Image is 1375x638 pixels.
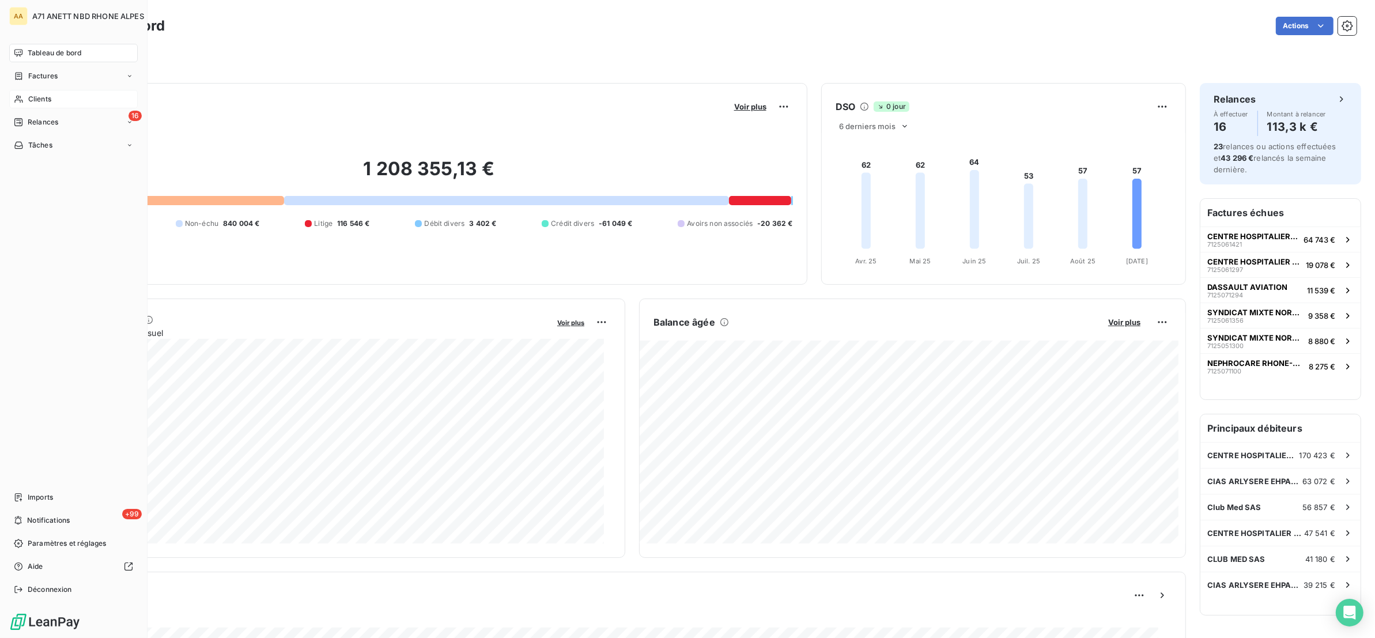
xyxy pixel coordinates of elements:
span: Clients [28,94,51,104]
span: CLUB MED SAS [1207,554,1266,564]
span: Notifications [27,515,70,526]
span: Voir plus [734,102,766,111]
span: 39 215 € [1304,580,1335,590]
span: CENTRE HOSPITALIER [GEOGRAPHIC_DATA] [1207,257,1301,266]
tspan: Août 25 [1070,257,1096,265]
span: CENTRE HOSPITALIER [GEOGRAPHIC_DATA] [1207,528,1304,538]
span: 116 546 € [337,218,369,229]
span: -20 362 € [757,218,792,229]
span: 47 541 € [1304,528,1335,538]
div: Open Intercom Messenger [1336,599,1363,626]
span: Voir plus [1108,318,1140,327]
span: Chiffre d'affaires mensuel [65,327,549,339]
span: À effectuer [1214,111,1248,118]
span: 41 180 € [1305,554,1335,564]
button: DASSAULT AVIATION712507129411 539 € [1200,277,1361,303]
button: SYNDICAT MIXTE NORD DAUPHINE71250513008 880 € [1200,328,1361,353]
span: NEPHROCARE RHONE-ALPES [1207,358,1304,368]
span: 0 jour [874,101,909,112]
span: Club Med SAS [1207,503,1261,512]
button: NEPHROCARE RHONE-ALPES71250711008 275 € [1200,353,1361,379]
tspan: Avr. 25 [855,257,877,265]
span: 19 078 € [1306,261,1335,270]
span: 7125061421 [1207,241,1242,248]
span: 6 derniers mois [839,122,896,131]
span: CENTRE HOSPITALIER [GEOGRAPHIC_DATA] [1207,232,1299,241]
button: Voir plus [731,101,770,112]
h4: 16 [1214,118,1248,136]
span: 7125061297 [1207,266,1243,273]
span: 8 275 € [1309,362,1335,371]
span: Tableau de bord [28,48,81,58]
span: 7125071294 [1207,292,1243,299]
button: Voir plus [1105,317,1144,327]
span: 8 880 € [1308,337,1335,346]
span: relances ou actions effectuées et relancés la semaine dernière. [1214,142,1336,174]
tspan: Mai 25 [909,257,931,265]
span: Non-échu [185,218,218,229]
h6: Balance âgée [653,315,715,329]
span: 11 539 € [1307,286,1335,295]
img: Logo LeanPay [9,613,81,631]
h4: 113,3 k € [1267,118,1326,136]
span: 840 004 € [223,218,259,229]
span: CIAS ARLYSERE EHPAD FLOREAL [1207,580,1304,590]
span: Factures [28,71,58,81]
tspan: [DATE] [1126,257,1148,265]
span: 9 358 € [1308,311,1335,320]
span: 170 423 € [1300,451,1335,460]
span: DASSAULT AVIATION [1207,282,1287,292]
span: Litige [314,218,333,229]
h6: Principaux débiteurs [1200,414,1361,442]
span: Crédit divers [551,218,594,229]
span: 3 402 € [469,218,496,229]
span: Relances [28,117,58,127]
span: 7125071100 [1207,368,1241,375]
button: CENTRE HOSPITALIER [GEOGRAPHIC_DATA]712506129719 078 € [1200,252,1361,277]
span: Avoirs non associés [687,218,753,229]
span: CENTRE HOSPITALIER [GEOGRAPHIC_DATA] [1207,451,1300,460]
span: +99 [122,509,142,519]
span: 7125051300 [1207,342,1244,349]
h6: DSO [836,100,855,114]
span: SYNDICAT MIXTE NORD DAUPHINE [1207,308,1304,317]
span: Paramètres et réglages [28,538,106,549]
span: 23 [1214,142,1223,151]
h6: Relances [1214,92,1256,106]
span: A71 ANETT NBD RHONE ALPES [32,12,144,21]
div: AA [9,7,28,25]
span: 63 072 € [1302,477,1335,486]
span: 16 [129,111,142,121]
span: Montant à relancer [1267,111,1326,118]
button: Actions [1276,17,1334,35]
h2: 1 208 355,13 € [65,157,793,192]
button: Voir plus [554,317,588,327]
h6: Factures échues [1200,199,1361,226]
tspan: Juin 25 [962,257,986,265]
span: Imports [28,492,53,503]
span: CIAS ARLYSERE EHPAD LA NIVEOLE [1207,477,1302,486]
span: -61 049 € [599,218,632,229]
span: Tâches [28,140,52,150]
button: CENTRE HOSPITALIER [GEOGRAPHIC_DATA]712506142164 743 € [1200,226,1361,252]
span: 43 296 € [1221,153,1253,163]
tspan: Juil. 25 [1017,257,1040,265]
span: SYNDICAT MIXTE NORD DAUPHINE [1207,333,1304,342]
span: Déconnexion [28,584,72,595]
span: 56 857 € [1302,503,1335,512]
span: 7125061356 [1207,317,1244,324]
a: Aide [9,557,138,576]
span: Aide [28,561,43,572]
span: Débit divers [424,218,464,229]
span: Voir plus [557,319,584,327]
button: SYNDICAT MIXTE NORD DAUPHINE71250613569 358 € [1200,303,1361,328]
span: 64 743 € [1304,235,1335,244]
